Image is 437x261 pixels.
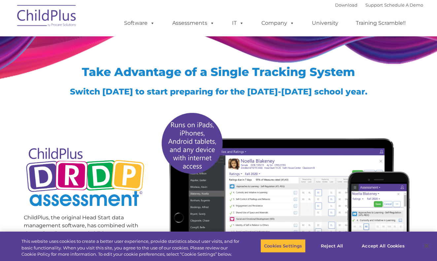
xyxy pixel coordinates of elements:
img: ChildPlus by Procare Solutions [14,0,80,33]
a: Software [118,17,161,30]
a: Assessments [166,17,221,30]
a: University [305,17,345,30]
img: Copyright - DRDP Logo [24,140,147,215]
a: IT [225,17,251,30]
a: Schedule A Demo [384,2,423,8]
span: ChildPlus, the original Head Start data management software, has combined with the nationally-ren... [24,214,138,252]
font: | [335,2,423,8]
button: Cookies Settings [260,239,306,253]
button: Close [419,239,434,253]
a: Company [255,17,301,30]
button: Accept All Cookies [358,239,408,253]
a: Download [335,2,357,8]
a: Support [365,2,383,8]
div: This website uses cookies to create a better user experience, provide statistics about user visit... [21,238,240,258]
button: Reject All [311,239,353,253]
span: Switch [DATE] to start preparing for the [DATE]-[DATE] school year. [70,87,367,96]
span: Take Advantage of a Single Tracking System [82,65,355,79]
a: Training Scramble!! [349,17,412,30]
